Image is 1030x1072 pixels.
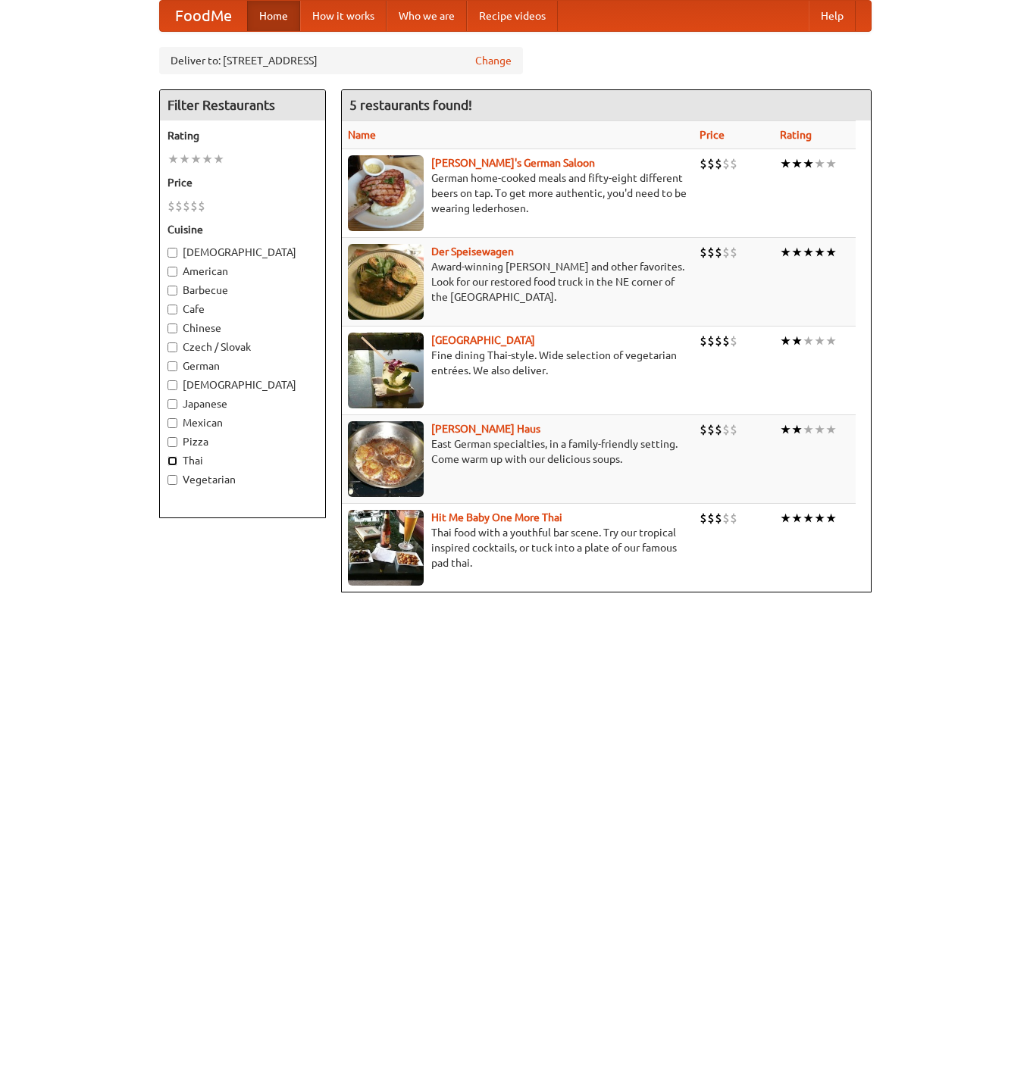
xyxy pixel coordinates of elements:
a: [PERSON_NAME] Haus [431,423,540,435]
li: ★ [780,510,791,527]
li: ★ [803,155,814,172]
li: ★ [780,244,791,261]
label: Barbecue [167,283,318,298]
input: Japanese [167,399,177,409]
input: Chinese [167,323,177,333]
li: $ [700,244,707,261]
li: $ [700,510,707,527]
label: [DEMOGRAPHIC_DATA] [167,245,318,260]
input: [DEMOGRAPHIC_DATA] [167,248,177,258]
img: satay.jpg [348,333,424,408]
li: $ [715,244,722,261]
input: Cafe [167,305,177,314]
label: Czech / Slovak [167,339,318,355]
label: Japanese [167,396,318,411]
p: Award-winning [PERSON_NAME] and other favorites. Look for our restored food truck in the NE corne... [348,259,687,305]
a: [PERSON_NAME]'s German Saloon [431,157,595,169]
li: ★ [803,333,814,349]
li: $ [722,155,730,172]
p: Thai food with a youthful bar scene. Try our tropical inspired cocktails, or tuck into a plate of... [348,525,687,570]
input: [DEMOGRAPHIC_DATA] [167,380,177,390]
li: $ [730,510,737,527]
p: Fine dining Thai-style. Wide selection of vegetarian entrées. We also deliver. [348,348,687,378]
a: Change [475,53,512,68]
h5: Rating [167,128,318,143]
h4: Filter Restaurants [160,90,325,120]
label: American [167,264,318,279]
li: ★ [780,333,791,349]
li: $ [190,198,198,214]
li: $ [700,333,707,349]
li: ★ [791,421,803,438]
li: $ [722,333,730,349]
a: Rating [780,129,812,141]
li: $ [715,155,722,172]
li: $ [175,198,183,214]
li: $ [707,421,715,438]
input: American [167,267,177,277]
li: ★ [814,333,825,349]
input: German [167,361,177,371]
img: speisewagen.jpg [348,244,424,320]
img: babythai.jpg [348,510,424,586]
li: $ [183,198,190,214]
li: $ [715,333,722,349]
input: Barbecue [167,286,177,295]
li: ★ [190,151,202,167]
li: ★ [825,333,837,349]
input: Pizza [167,437,177,447]
label: Thai [167,453,318,468]
li: ★ [213,151,224,167]
li: ★ [791,155,803,172]
li: $ [167,198,175,214]
h5: Price [167,175,318,190]
li: $ [707,244,715,261]
p: East German specialties, in a family-friendly setting. Come warm up with our delicious soups. [348,436,687,467]
label: Pizza [167,434,318,449]
li: $ [722,510,730,527]
input: Thai [167,456,177,466]
li: $ [707,155,715,172]
li: $ [700,421,707,438]
a: Hit Me Baby One More Thai [431,511,562,523]
label: [DEMOGRAPHIC_DATA] [167,377,318,392]
li: ★ [791,510,803,527]
a: FoodMe [160,1,247,31]
li: ★ [179,151,190,167]
a: Name [348,129,376,141]
li: $ [722,244,730,261]
li: $ [715,421,722,438]
a: Home [247,1,300,31]
p: German home-cooked meals and fifty-eight different beers on tap. To get more authentic, you'd nee... [348,170,687,216]
li: ★ [803,510,814,527]
li: ★ [791,244,803,261]
li: $ [730,155,737,172]
li: ★ [803,421,814,438]
a: Recipe videos [467,1,558,31]
li: ★ [780,421,791,438]
a: Price [700,129,725,141]
img: kohlhaus.jpg [348,421,424,497]
a: How it works [300,1,387,31]
li: $ [707,510,715,527]
li: $ [722,421,730,438]
li: $ [730,333,737,349]
li: $ [715,510,722,527]
img: esthers.jpg [348,155,424,231]
li: ★ [780,155,791,172]
li: ★ [825,421,837,438]
li: $ [198,198,205,214]
li: ★ [814,244,825,261]
a: Who we are [387,1,467,31]
li: ★ [791,333,803,349]
b: Der Speisewagen [431,245,514,258]
label: Mexican [167,415,318,430]
li: $ [700,155,707,172]
input: Mexican [167,418,177,428]
li: ★ [825,155,837,172]
label: Chinese [167,320,318,336]
label: German [167,358,318,373]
